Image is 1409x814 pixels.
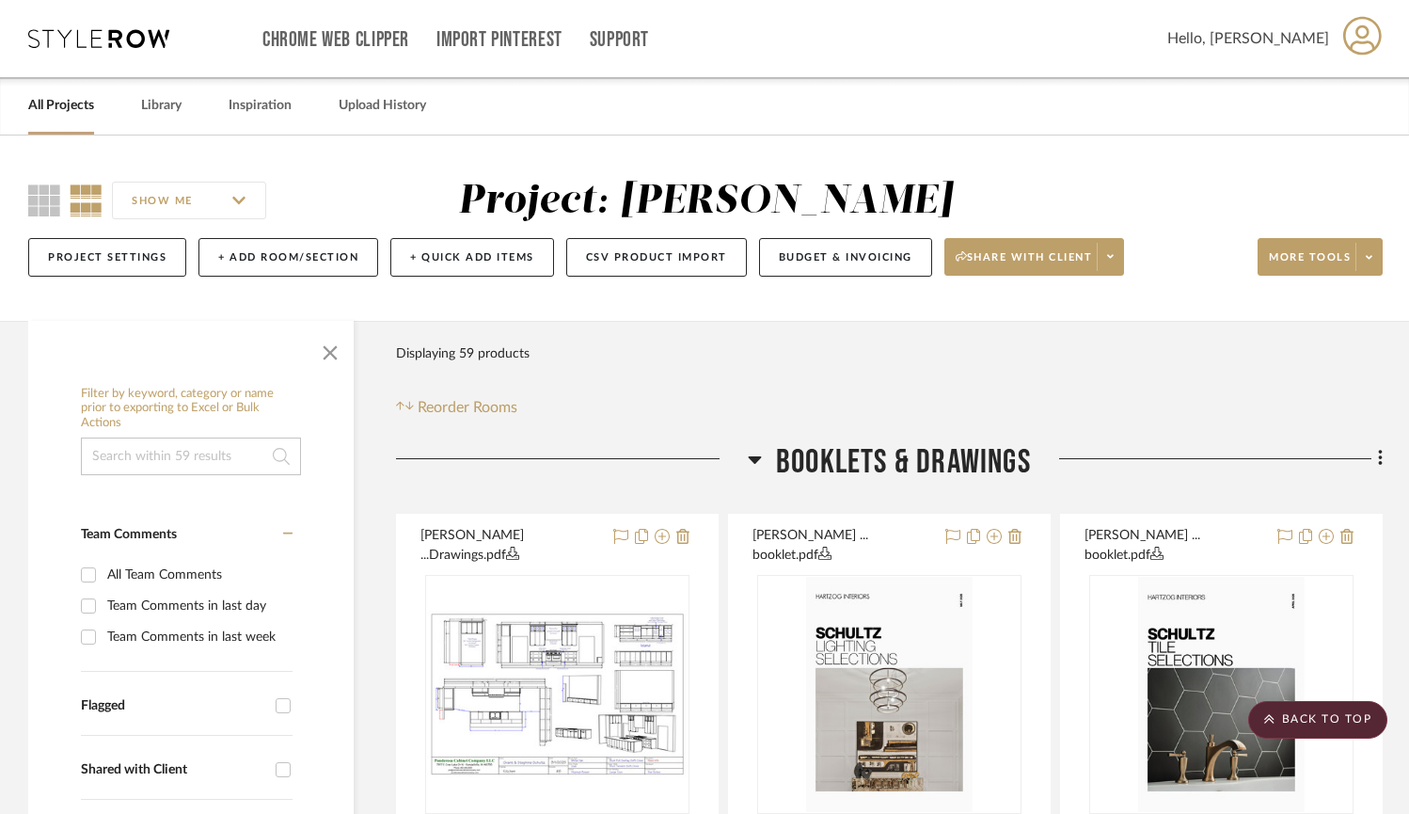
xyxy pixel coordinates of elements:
[311,330,349,368] button: Close
[28,238,186,277] button: Project Settings
[956,250,1093,279] span: Share with client
[420,526,602,566] button: [PERSON_NAME] ...Drawings.pdf
[427,610,688,778] img: Cabinet drawings
[390,238,554,277] button: + Quick Add Items
[1258,238,1383,276] button: More tools
[458,182,953,221] div: Project: [PERSON_NAME]
[81,528,177,541] span: Team Comments
[262,32,409,48] a: Chrome Web Clipper
[1138,577,1305,812] img: Tile booklet
[806,577,973,812] img: Lighting booklet
[107,591,288,621] div: Team Comments in last day
[141,93,182,119] a: Library
[107,622,288,652] div: Team Comments in last week
[1248,701,1387,739] scroll-to-top-button: BACK TO TOP
[339,93,426,119] a: Upload History
[81,387,301,431] h6: Filter by keyword, category or name prior to exporting to Excel or Bulk Actions
[1084,526,1266,566] button: [PERSON_NAME] ... booklet.pdf
[944,238,1125,276] button: Share with client
[28,93,94,119] a: All Projects
[198,238,378,277] button: + Add Room/Section
[81,762,266,778] div: Shared with Client
[107,560,288,590] div: All Team Comments
[436,32,562,48] a: Import Pinterest
[1167,27,1329,50] span: Hello, [PERSON_NAME]
[229,93,292,119] a: Inspiration
[396,335,530,373] div: Displaying 59 products
[776,442,1031,483] span: Booklets & Drawings
[81,698,266,714] div: Flagged
[1269,250,1351,279] span: More tools
[396,396,517,419] button: Reorder Rooms
[590,32,649,48] a: Support
[81,438,301,475] input: Search within 59 results
[759,238,932,277] button: Budget & Invoicing
[566,238,747,277] button: CSV Product Import
[418,396,517,419] span: Reorder Rooms
[752,526,934,566] button: [PERSON_NAME] ... booklet.pdf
